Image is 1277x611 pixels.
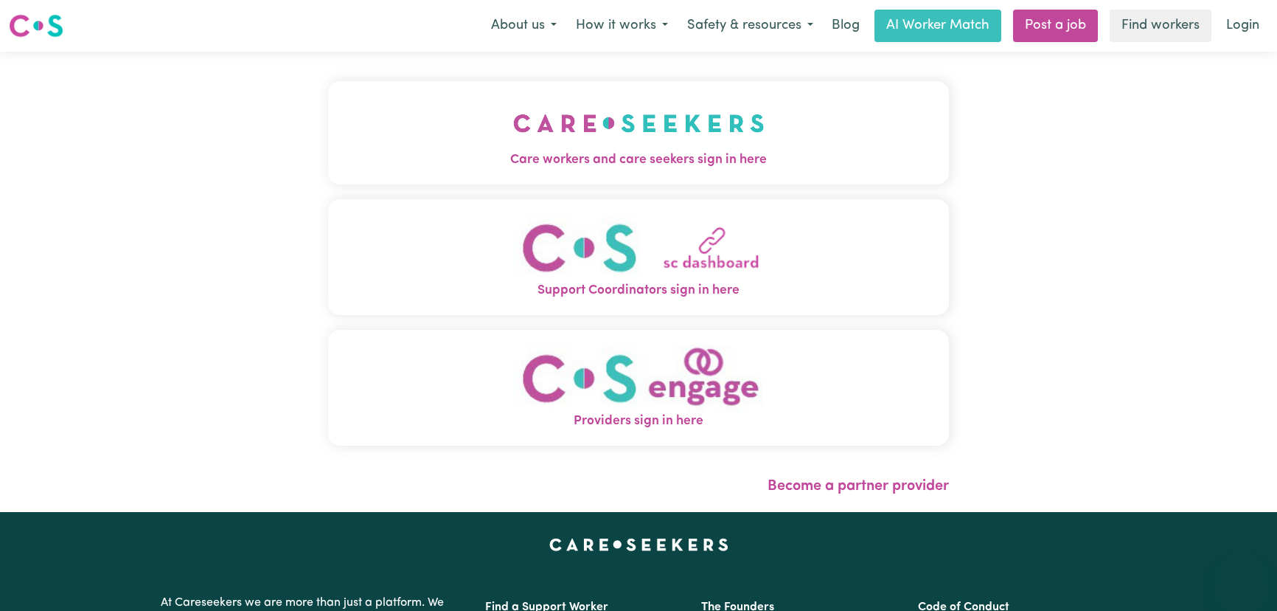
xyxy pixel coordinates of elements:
[481,10,566,41] button: About us
[1110,10,1211,42] a: Find workers
[328,81,949,184] button: Care workers and care seekers sign in here
[328,151,949,170] span: Care workers and care seekers sign in here
[328,199,949,315] button: Support Coordinators sign in here
[1013,10,1098,42] a: Post a job
[9,9,63,43] a: Careseekers logo
[566,10,678,41] button: How it works
[1217,10,1268,42] a: Login
[678,10,823,41] button: Safety & resources
[328,330,949,446] button: Providers sign in here
[549,539,728,550] a: Careseekers home page
[768,479,949,494] a: Become a partner provider
[9,13,63,39] img: Careseekers logo
[328,281,949,300] span: Support Coordinators sign in here
[874,10,1001,42] a: AI Worker Match
[328,412,949,431] span: Providers sign in here
[1218,552,1265,599] iframe: Button to launch messaging window
[823,10,869,42] a: Blog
